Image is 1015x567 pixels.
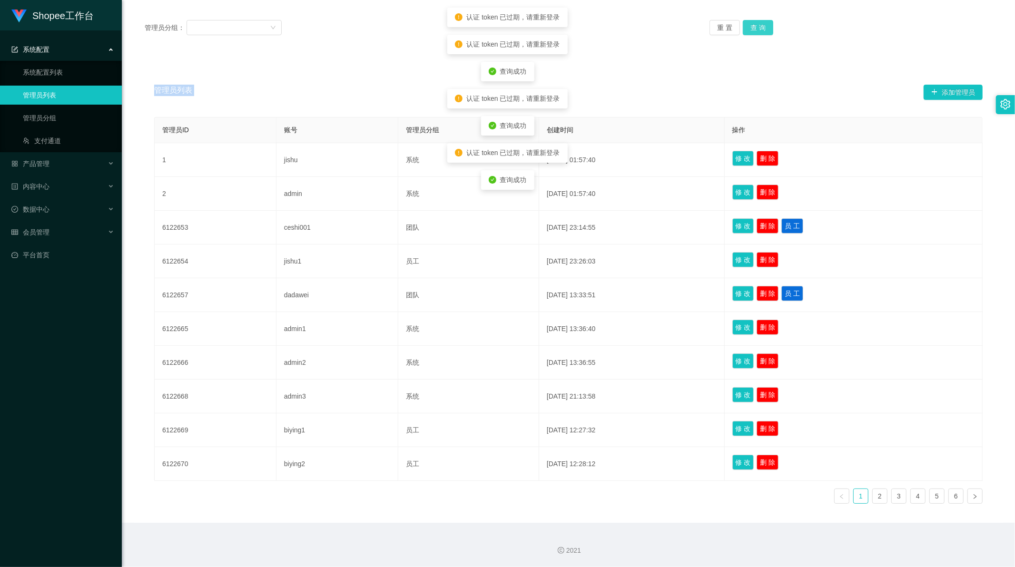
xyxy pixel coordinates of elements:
[757,252,778,267] button: 删 除
[853,489,868,504] li: 1
[547,190,595,197] span: [DATE] 01:57:40
[872,489,887,504] li: 2
[276,143,398,177] td: jishu
[455,149,463,156] i: icon: exclamation-circle
[398,380,539,413] td: 系统
[972,494,978,499] i: 图标: right
[398,346,539,380] td: 系统
[891,489,907,504] li: 3
[398,244,539,278] td: 员工
[398,143,539,177] td: 系统
[757,421,778,436] button: 删 除
[781,218,803,234] button: 员 工
[398,413,539,447] td: 员工
[1000,99,1011,109] i: 图标: setting
[398,211,539,244] td: 团队
[910,489,926,504] li: 4
[558,547,564,554] i: 图标: copyright
[11,10,27,23] img: logo.9652507e.png
[270,25,276,31] i: 图标: down
[155,413,276,447] td: 6122669
[276,244,398,278] td: jishu1
[911,489,925,503] a: 4
[129,546,1007,556] div: 2021
[489,122,496,129] i: icon: check-circle
[757,455,778,470] button: 删 除
[276,346,398,380] td: admin2
[732,421,754,436] button: 修 改
[732,151,754,166] button: 修 改
[154,85,192,100] span: 管理员列表
[11,183,49,190] span: 内容中心
[32,0,94,31] h1: Shopee工作台
[11,205,49,213] span: 数据中心
[11,229,18,235] i: 图标: table
[757,353,778,369] button: 删 除
[11,160,49,167] span: 产品管理
[23,131,114,150] a: 图标: usergroup-add-o支付通道
[11,46,49,53] span: 系统配置
[710,20,740,35] button: 重 置
[547,224,595,231] span: [DATE] 23:14:55
[276,413,398,447] td: biying1
[834,489,849,504] li: 上一页
[757,151,778,166] button: 删 除
[155,380,276,413] td: 6122668
[839,494,845,499] i: 图标: left
[11,228,49,236] span: 会员管理
[11,11,94,19] a: Shopee工作台
[757,218,778,234] button: 删 除
[500,122,527,129] span: 查询成功
[455,13,463,21] i: icon: exclamation-circle
[155,143,276,177] td: 1
[489,176,496,184] i: icon: check-circle
[398,278,539,312] td: 团队
[23,108,114,127] a: 管理员分组
[11,206,18,213] i: 图标: check-circle-o
[948,489,964,504] li: 6
[398,447,539,481] td: 员工
[276,177,398,211] td: admin
[276,312,398,346] td: admin1
[547,325,595,332] span: [DATE] 13:36:40
[757,387,778,402] button: 删 除
[930,489,944,503] a: 5
[162,126,189,134] span: 管理员ID
[11,183,18,190] i: 图标: profile
[547,291,595,299] span: [DATE] 13:33:51
[732,353,754,369] button: 修 改
[547,359,595,366] span: [DATE] 13:36:55
[155,177,276,211] td: 2
[11,245,114,264] a: 图标: dashboard平台首页
[732,252,754,267] button: 修 改
[284,126,297,134] span: 账号
[854,489,868,503] a: 1
[967,489,983,504] li: 下一页
[276,447,398,481] td: biying2
[929,489,945,504] li: 5
[23,63,114,82] a: 系统配置列表
[466,13,560,21] span: 认证 token 已过期，请重新登录
[276,278,398,312] td: dadawei
[500,68,527,75] span: 查询成功
[455,95,463,102] i: icon: exclamation-circle
[547,126,573,134] span: 创建时间
[547,257,595,265] span: [DATE] 23:26:03
[155,447,276,481] td: 6122670
[155,211,276,244] td: 6122653
[547,426,595,434] span: [DATE] 12:27:32
[732,286,754,301] button: 修 改
[406,126,439,134] span: 管理员分组
[732,185,754,200] button: 修 改
[732,455,754,470] button: 修 改
[757,286,778,301] button: 删 除
[489,68,496,75] i: icon: check-circle
[732,218,754,234] button: 修 改
[547,156,595,164] span: [DATE] 01:57:40
[732,387,754,402] button: 修 改
[155,346,276,380] td: 6122666
[23,86,114,105] a: 管理员列表
[949,489,963,503] a: 6
[757,320,778,335] button: 删 除
[155,278,276,312] td: 6122657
